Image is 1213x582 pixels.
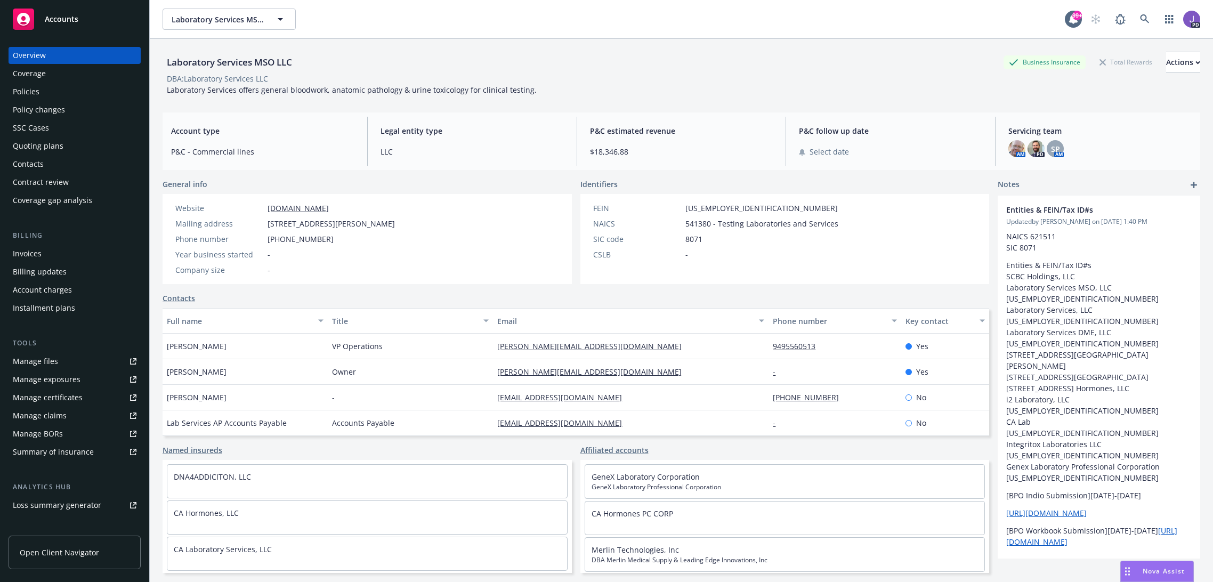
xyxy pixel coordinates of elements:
a: Account charges [9,281,141,298]
a: [PHONE_NUMBER] [773,392,847,402]
div: Invoices [13,245,42,262]
span: Open Client Navigator [20,547,99,558]
img: photo [1028,140,1045,157]
span: P&C follow up date [799,125,982,136]
span: Identifiers [580,179,618,190]
div: Year business started [175,249,263,260]
a: Contract review [9,174,141,191]
div: Entities & FEIN/Tax ID#sUpdatedby [PERSON_NAME] on [DATE] 1:40 PMNAICS 621511 SIC 8071Entities & ... [998,196,1200,556]
div: Total Rewards [1094,55,1158,69]
button: Actions [1166,52,1200,73]
div: Laboratory Services MSO LLC [163,55,296,69]
span: Laboratory Services MSO LLC [172,14,264,25]
a: [PERSON_NAME][EMAIL_ADDRESS][DOMAIN_NAME] [497,341,690,351]
span: VP Operations [332,341,383,352]
a: Manage files [9,353,141,370]
div: Full name [167,316,312,327]
span: Yes [916,366,928,377]
div: FEIN [593,203,681,214]
button: Title [328,308,493,334]
div: Installment plans [13,300,75,317]
span: Servicing team [1008,125,1192,136]
span: 8071 [685,233,702,245]
div: DBA: Laboratory Services LLC [167,73,268,84]
span: Account type [171,125,354,136]
div: Account charges [13,281,72,298]
span: - [685,249,688,260]
a: SSC Cases [9,119,141,136]
a: Summary of insurance [9,443,141,460]
a: Merlin Technologies, Inc [592,545,679,555]
span: SP [1051,143,1060,155]
a: [DOMAIN_NAME] [268,203,329,213]
span: P&C estimated revenue [590,125,773,136]
div: Policy changes [13,101,65,118]
span: No [916,392,926,403]
span: $18,346.88 [590,146,773,157]
span: [PERSON_NAME] [167,366,227,377]
div: Summary of insurance [13,443,94,460]
button: Nova Assist [1120,561,1194,582]
a: Invoices [9,245,141,262]
a: [EMAIL_ADDRESS][DOMAIN_NAME] [497,392,630,402]
span: [STREET_ADDRESS][PERSON_NAME] [268,218,395,229]
a: DNA4ADDICITON, LLC [174,472,251,482]
button: Phone number [769,308,901,334]
a: [PERSON_NAME][EMAIL_ADDRESS][DOMAIN_NAME] [497,367,690,377]
div: Manage files [13,353,58,370]
div: Contract review [13,174,69,191]
span: Yes [916,341,928,352]
div: Coverage gap analysis [13,192,92,209]
span: Notes [998,179,1020,191]
button: Email [493,308,769,334]
a: Named insureds [163,444,222,456]
span: - [268,264,270,276]
div: Tools [9,338,141,349]
div: Billing [9,230,141,241]
div: Website [175,203,263,214]
a: - [773,418,784,428]
div: Coverage [13,65,46,82]
div: Business Insurance [1004,55,1086,69]
a: Manage exposures [9,371,141,388]
span: Legal entity type [381,125,564,136]
div: Actions [1166,52,1200,72]
div: NAICS [593,218,681,229]
span: DBA Merlin Medical Supply & Leading Edge Innovations, Inc [592,555,979,565]
a: Manage claims [9,407,141,424]
a: Contacts [163,293,195,304]
div: Mailing address [175,218,263,229]
div: SSC Cases [13,119,49,136]
a: Overview [9,47,141,64]
img: photo [1183,11,1200,28]
a: CA Hormones PC CORP [592,508,673,519]
a: Policies [9,83,141,100]
a: Accounts [9,4,141,34]
span: GeneX Laboratory Professional Corporation [592,482,979,492]
a: Coverage [9,65,141,82]
span: Accounts Payable [332,417,394,429]
p: Entities & FEIN/Tax ID#s SCBC Holdings, LLC Laboratory Services MSO, LLC [US_EMPLOYER_IDENTIFICAT... [1006,260,1192,483]
div: Manage BORs [13,425,63,442]
a: CA Hormones, LLC [174,508,239,518]
a: Contacts [9,156,141,173]
div: Company size [175,264,263,276]
div: Title [332,316,477,327]
span: Entities & FEIN/Tax ID#s [1006,204,1164,215]
div: 99+ [1072,11,1082,20]
span: Select date [810,146,849,157]
a: Switch app [1159,9,1180,30]
span: [PHONE_NUMBER] [268,233,334,245]
p: NAICS 621511 SIC 8071 [1006,231,1192,253]
a: - [773,367,784,377]
div: Email [497,316,753,327]
span: - [332,392,335,403]
span: P&C - Commercial lines [171,146,354,157]
span: [PERSON_NAME] [167,341,227,352]
a: [URL][DOMAIN_NAME] [1006,508,1087,518]
a: [EMAIL_ADDRESS][DOMAIN_NAME] [497,418,630,428]
a: 9495560513 [773,341,824,351]
span: Accounts [45,15,78,23]
span: No [916,417,926,429]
